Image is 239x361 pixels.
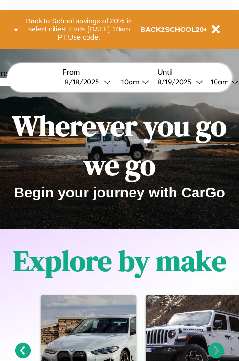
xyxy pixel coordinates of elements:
div: 10am [117,77,142,86]
label: From [62,68,152,77]
button: 10am [114,77,152,87]
div: 10am [206,77,231,86]
b: BACK2SCHOOL20 [141,25,204,33]
div: 8 / 18 / 2025 [65,77,104,86]
button: 8/18/2025 [62,77,114,87]
div: 8 / 19 / 2025 [157,77,196,86]
button: Back to School savings of 20% in select cities! Ends [DATE] 10am PT.Use code: [18,14,141,44]
h1: Explore by make [13,241,226,280]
